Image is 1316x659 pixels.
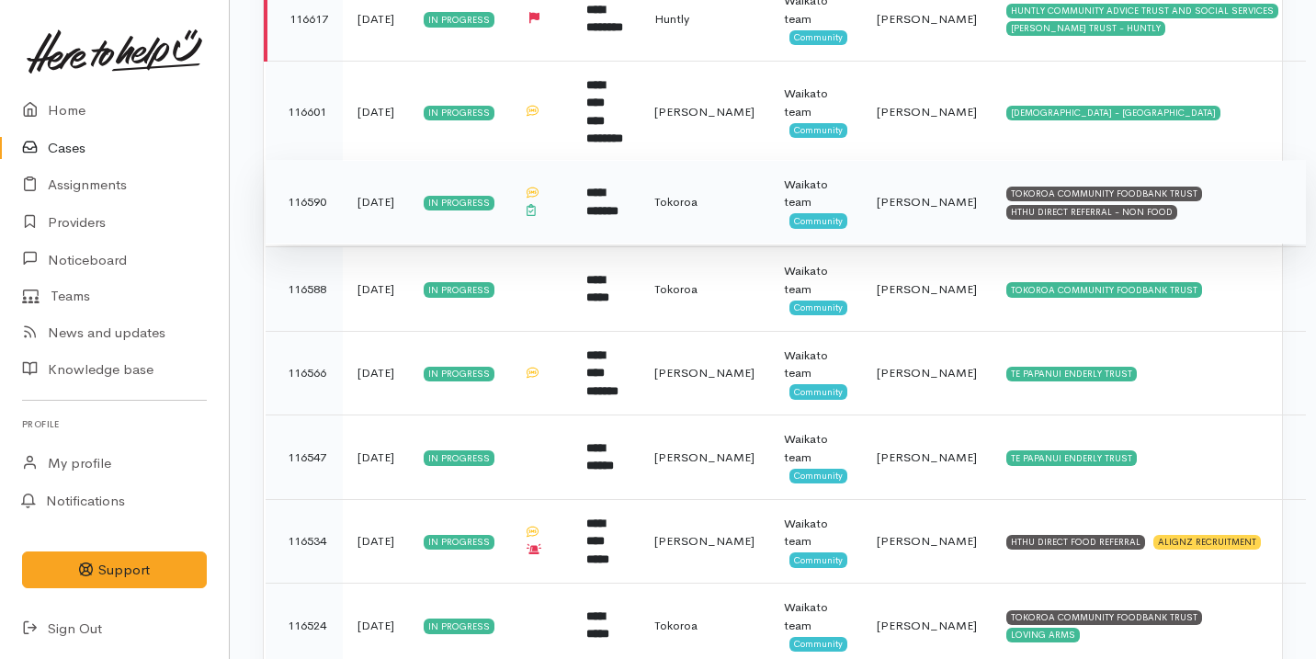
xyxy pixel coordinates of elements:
[784,176,847,211] div: Waikato team
[877,449,977,465] span: [PERSON_NAME]
[784,347,847,382] div: Waikato team
[343,247,409,332] td: [DATE]
[789,123,847,138] span: Community
[1006,282,1202,297] div: TOKOROA COMMUNITY FOODBANK TRUST
[424,106,494,120] div: In progress
[789,552,847,567] span: Community
[877,194,977,210] span: [PERSON_NAME]
[266,499,343,584] td: 116534
[654,449,754,465] span: [PERSON_NAME]
[266,331,343,415] td: 116566
[424,12,494,27] div: In progress
[784,598,847,634] div: Waikato team
[22,551,207,589] button: Support
[1153,535,1261,550] div: ALIGNZ RECRUITMENT
[1006,21,1165,36] div: [PERSON_NAME] TRUST - HUNTLY
[1006,187,1202,201] div: TOKOROA COMMUNITY FOODBANK TRUST
[877,281,977,297] span: [PERSON_NAME]
[424,535,494,550] div: In progress
[789,637,847,652] span: Community
[343,61,409,163] td: [DATE]
[424,619,494,633] div: In progress
[424,367,494,381] div: In progress
[784,85,847,120] div: Waikato team
[789,301,847,315] span: Community
[266,247,343,332] td: 116588
[343,415,409,500] td: [DATE]
[877,365,977,381] span: [PERSON_NAME]
[654,281,698,297] span: Tokoroa
[1006,450,1137,465] div: TE PAPANUI ENDERLY TRUST
[266,160,343,244] td: 116590
[343,499,409,584] td: [DATE]
[789,213,847,228] span: Community
[343,160,409,244] td: [DATE]
[654,104,754,119] span: [PERSON_NAME]
[343,331,409,415] td: [DATE]
[654,11,689,27] span: Huntly
[877,618,977,633] span: [PERSON_NAME]
[1006,610,1202,625] div: TOKOROA COMMUNITY FOODBANK TRUST
[789,384,847,399] span: Community
[424,196,494,210] div: In progress
[654,194,698,210] span: Tokoroa
[1006,535,1145,550] div: HTHU DIRECT FOOD REFERRAL
[654,533,754,549] span: [PERSON_NAME]
[266,61,343,163] td: 116601
[877,533,977,549] span: [PERSON_NAME]
[1006,205,1177,220] div: HTHU DIRECT REFERRAL - NON FOOD
[877,11,977,27] span: [PERSON_NAME]
[784,430,847,466] div: Waikato team
[789,469,847,483] span: Community
[654,365,754,381] span: [PERSON_NAME]
[789,30,847,45] span: Community
[1006,106,1220,120] div: [DEMOGRAPHIC_DATA] - [GEOGRAPHIC_DATA]
[424,450,494,465] div: In progress
[654,618,698,633] span: Tokoroa
[1006,628,1080,642] div: LOVING ARMS
[877,104,977,119] span: [PERSON_NAME]
[22,412,207,437] h6: Profile
[784,515,847,551] div: Waikato team
[266,415,343,500] td: 116547
[424,282,494,297] div: In progress
[784,262,847,298] div: Waikato team
[1006,367,1137,381] div: TE PAPANUI ENDERLY TRUST
[1006,4,1278,18] div: HUNTLY COMMUNITY ADVICE TRUST AND SOCIAL SERVICES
